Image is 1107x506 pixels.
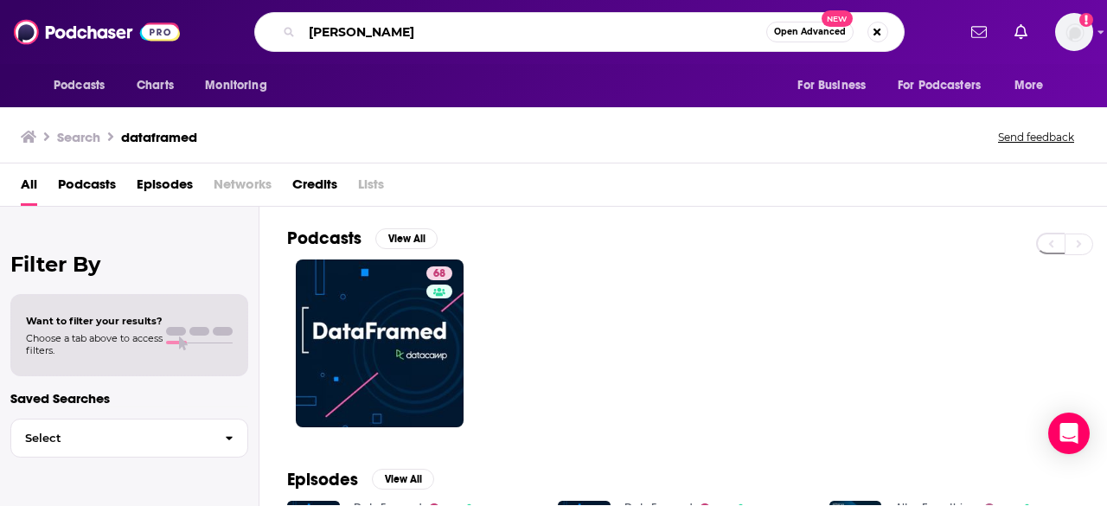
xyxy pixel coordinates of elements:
button: Show profile menu [1055,13,1093,51]
button: open menu [193,69,289,102]
span: Open Advanced [774,28,846,36]
input: Search podcasts, credits, & more... [302,18,766,46]
a: Episodes [137,170,193,206]
a: Show notifications dropdown [964,17,994,47]
img: User Profile [1055,13,1093,51]
div: Open Intercom Messenger [1048,413,1090,454]
span: Charts [137,74,174,98]
span: Networks [214,170,272,206]
button: Send feedback [993,130,1079,144]
span: Choose a tab above to access filters. [26,332,163,356]
button: View All [375,228,438,249]
a: Charts [125,69,184,102]
a: All [21,170,37,206]
button: Open AdvancedNew [766,22,854,42]
span: Logged in as megcassidy [1055,13,1093,51]
h2: Podcasts [287,227,362,249]
h2: Filter By [10,252,248,277]
span: More [1014,74,1044,98]
span: For Podcasters [898,74,981,98]
span: 68 [433,266,445,283]
h2: Episodes [287,469,358,490]
svg: Add a profile image [1079,13,1093,27]
p: Saved Searches [10,390,248,407]
img: Podchaser - Follow, Share and Rate Podcasts [14,16,180,48]
button: View All [372,469,434,490]
a: Show notifications dropdown [1008,17,1034,47]
span: Podcasts [54,74,105,98]
a: Podcasts [58,170,116,206]
a: EpisodesView All [287,469,434,490]
span: Select [11,432,211,444]
a: Credits [292,170,337,206]
button: open menu [42,69,127,102]
div: Search podcasts, credits, & more... [254,12,905,52]
button: open menu [1002,69,1065,102]
button: open menu [785,69,887,102]
a: 68 [296,259,464,427]
a: PodcastsView All [287,227,438,249]
span: New [822,10,853,27]
span: For Business [797,74,866,98]
h3: dataframed [121,129,197,145]
span: Monitoring [205,74,266,98]
a: 68 [426,266,452,280]
span: Lists [358,170,384,206]
button: Select [10,419,248,458]
span: Want to filter your results? [26,315,163,327]
h3: Search [57,129,100,145]
button: open menu [886,69,1006,102]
